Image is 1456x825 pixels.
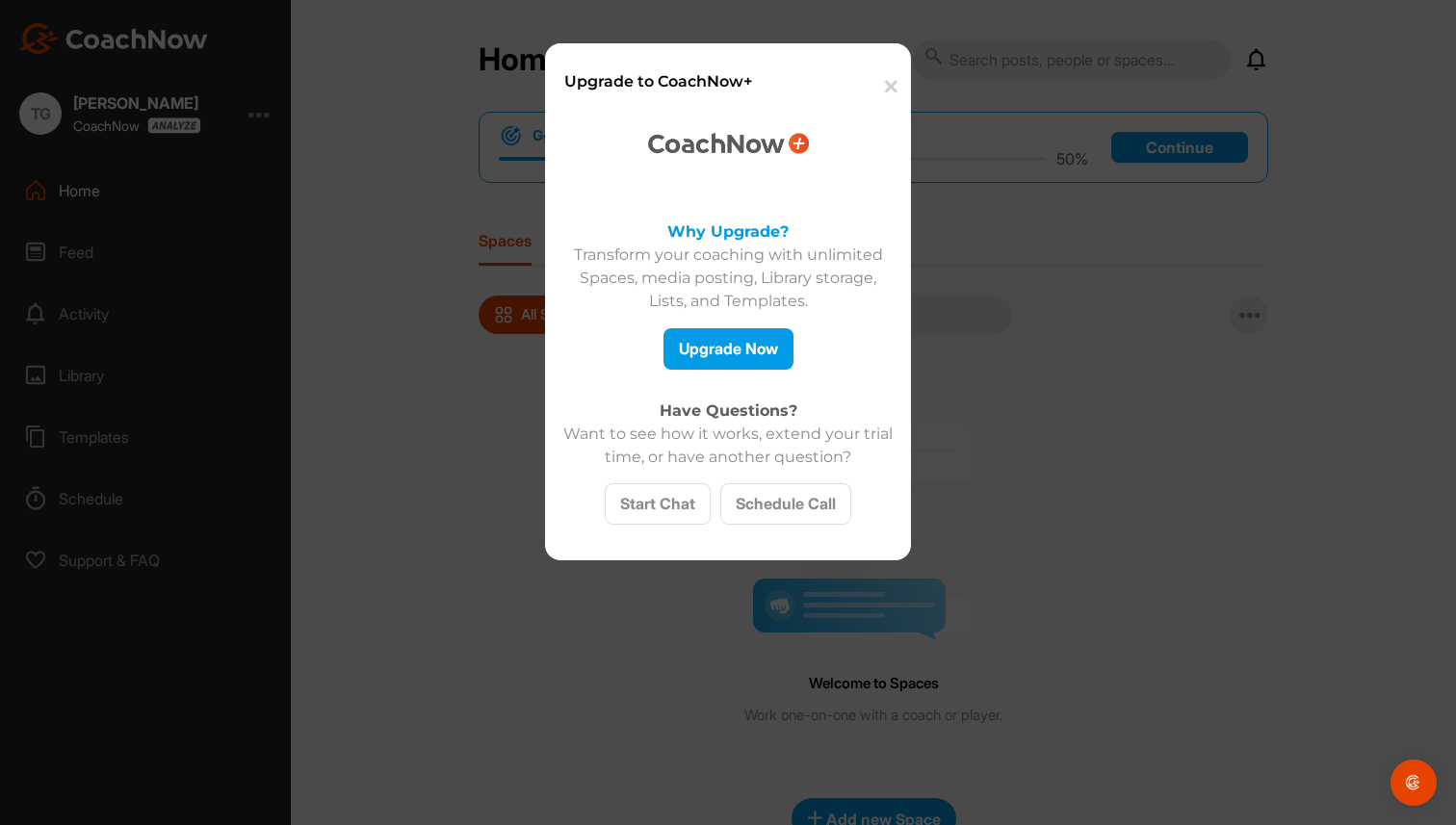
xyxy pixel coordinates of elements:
button: Schedule Call [720,483,851,525]
div: Want to see how it works, extend your trial time, or have another question? [559,423,897,469]
strong: Have Questions? [660,401,797,420]
button: ✕ [868,58,910,116]
h3: Why Upgrade? [559,220,897,244]
button: Upgrade Now [663,328,793,370]
p: Transform your coaching with unlimited Spaces, media posting, Library storage, Lists, and Templates. [559,244,897,313]
h3: Upgrade to CoachNow+ [564,70,868,93]
div: Open Intercom Messenger [1391,760,1437,806]
img: Space Limit Icon [648,133,809,154]
button: Start Chat [605,483,711,525]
